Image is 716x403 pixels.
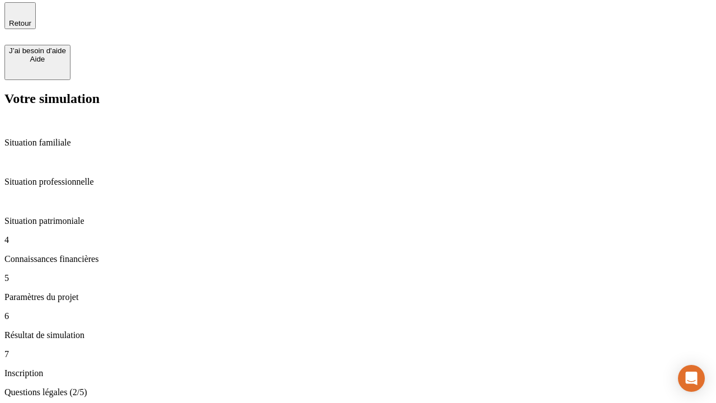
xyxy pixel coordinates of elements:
div: J’ai besoin d'aide [9,46,66,55]
p: Situation professionnelle [4,177,712,187]
div: Aide [9,55,66,63]
div: Open Intercom Messenger [678,365,705,392]
p: Questions légales (2/5) [4,387,712,397]
p: 5 [4,273,712,283]
button: J’ai besoin d'aideAide [4,45,70,80]
p: Situation patrimoniale [4,216,712,226]
p: Paramètres du projet [4,292,712,302]
h2: Votre simulation [4,91,712,106]
p: Situation familiale [4,138,712,148]
p: Résultat de simulation [4,330,712,340]
p: Connaissances financières [4,254,712,264]
button: Retour [4,2,36,29]
p: 4 [4,235,712,245]
span: Retour [9,19,31,27]
p: 6 [4,311,712,321]
p: Inscription [4,368,712,378]
p: 7 [4,349,712,359]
